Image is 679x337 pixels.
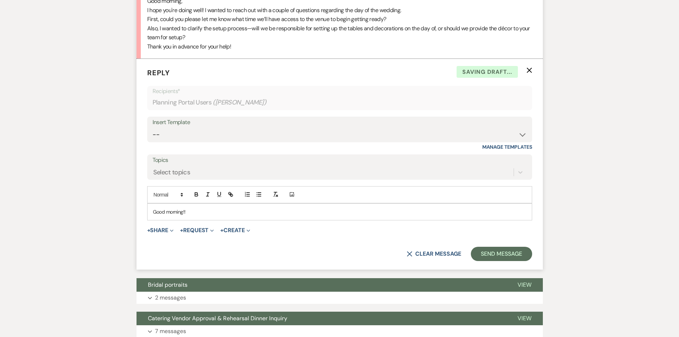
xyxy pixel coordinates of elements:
[153,87,527,96] p: Recipients*
[482,144,532,150] a: Manage Templates
[153,96,527,109] div: Planning Portal Users
[155,327,186,336] p: 7 messages
[137,292,543,304] button: 2 messages
[407,251,461,257] button: Clear message
[213,98,266,107] span: ( [PERSON_NAME] )
[457,66,518,78] span: Saving draft...
[148,281,187,289] span: Bridal portraits
[147,24,532,42] p: Also, I wanted to clarify the setup process—will we be responsible for setting up the tables and ...
[147,6,532,15] p: I hope you're doing well! I wanted to reach out with a couple of questions regarding the day of t...
[147,68,170,77] span: Reply
[153,155,527,165] label: Topics
[518,315,531,322] span: View
[471,247,532,261] button: Send Message
[180,228,183,233] span: +
[518,281,531,289] span: View
[506,278,543,292] button: View
[153,117,527,128] div: Insert Template
[137,312,506,325] button: Catering Vendor Approval & Rehearsal Dinner Inquiry
[506,312,543,325] button: View
[147,15,532,24] p: First, could you please let me know what time we’ll have access to the venue to begin getting ready?
[220,228,250,233] button: Create
[147,228,150,233] span: +
[153,208,526,216] p: Good morning!!
[153,167,190,177] div: Select topics
[147,228,174,233] button: Share
[180,228,214,233] button: Request
[148,315,287,322] span: Catering Vendor Approval & Rehearsal Dinner Inquiry
[137,278,506,292] button: Bridal portraits
[155,293,186,302] p: 2 messages
[220,228,223,233] span: +
[147,42,532,51] p: Thank you in advance for your help!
